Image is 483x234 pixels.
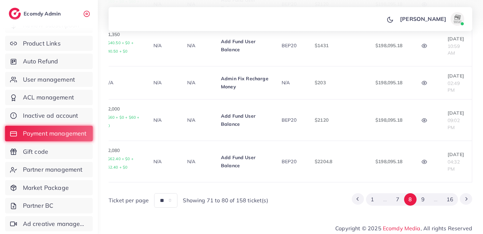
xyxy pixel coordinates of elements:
[375,116,402,124] p: $198,095.18
[421,224,472,232] span: , All rights Reserved
[23,93,74,102] span: ACL management
[383,225,421,232] a: Ecomdy Media
[448,80,460,93] span: 02:49 PM
[366,193,378,206] button: Go to page 1
[183,197,268,204] span: Showing 71 to 80 of 158 ticket(s)
[282,117,304,123] div: BEP20
[23,129,87,138] span: Payment management
[9,8,21,20] img: logo
[5,126,93,141] a: Payment management
[352,193,364,205] button: Go to previous page
[448,109,466,117] p: [DATE]
[5,180,93,196] a: Market Package
[282,42,304,49] div: BEP20
[5,162,93,177] a: Partner management
[187,41,210,50] p: N/A
[153,157,176,166] p: N/A
[375,41,402,50] p: $198,095.18
[335,224,472,232] span: Copyright © 2025
[109,197,149,204] span: Ticket per page
[187,116,210,124] p: N/A
[5,18,93,33] a: Review subscription
[5,198,93,213] a: Partner BC
[105,30,143,55] p: $1,350
[448,35,466,43] p: [DATE]
[23,111,78,120] span: Inactive ad account
[23,220,88,228] span: Ad creative management
[392,193,404,206] button: Go to page 7
[5,90,93,105] a: ACL management
[105,40,134,54] small: +$40.50 + $0 + $40.50 + $0
[105,105,143,130] p: $2,000
[221,37,271,54] p: Add Fund User Balance
[315,116,365,124] p: $2120
[23,75,75,84] span: User management
[221,75,271,91] p: Admin Fix Recharge Money
[448,43,460,56] span: 10:59 AM
[105,156,134,170] small: +$62.40 + $0 + $62.40 + $0
[9,8,62,20] a: logoEcomdy Admin
[448,159,460,172] span: 04:32 PM
[23,147,48,156] span: Gift code
[23,21,79,30] span: Review subscription
[400,15,446,23] p: [PERSON_NAME]
[448,72,466,80] p: [DATE]
[442,193,458,206] button: Go to page 16
[153,79,176,87] p: N/A
[23,39,61,48] span: Product Links
[5,216,93,232] a: Ad creative management
[5,108,93,123] a: Inactive ad account
[24,10,62,17] h2: Ecomdy Admin
[315,80,326,86] span: $203
[221,153,271,170] p: Add Fund User Balance
[105,146,143,171] p: $2,080
[375,79,402,87] p: $198,095.18
[448,150,466,158] p: [DATE]
[105,115,140,128] small: +$60 + $0 + $60 + $0
[460,193,472,205] button: Go to next page
[23,183,69,192] span: Market Package
[5,144,93,159] a: Gift code
[23,57,58,66] span: Auto Refund
[282,158,304,165] div: BEP20
[187,157,210,166] p: N/A
[451,12,464,26] img: avatar
[396,12,467,26] a: [PERSON_NAME]avatar
[404,193,417,206] button: Go to page 8
[153,41,176,50] p: N/A
[187,79,210,87] p: N/A
[5,54,93,69] a: Auto Refund
[5,36,93,51] a: Product Links
[448,117,460,130] span: 09:02 PM
[23,201,54,210] span: Partner BC
[417,193,429,206] button: Go to page 9
[153,116,176,124] p: N/A
[375,157,402,166] p: $198,095.18
[315,41,365,50] p: $1431
[23,165,83,174] span: Partner management
[315,157,365,166] p: $2204.8
[105,79,143,86] div: N/A
[221,112,271,128] p: Add Fund User Balance
[352,193,472,206] ul: Pagination
[282,80,290,86] span: N/A
[5,72,93,87] a: User management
